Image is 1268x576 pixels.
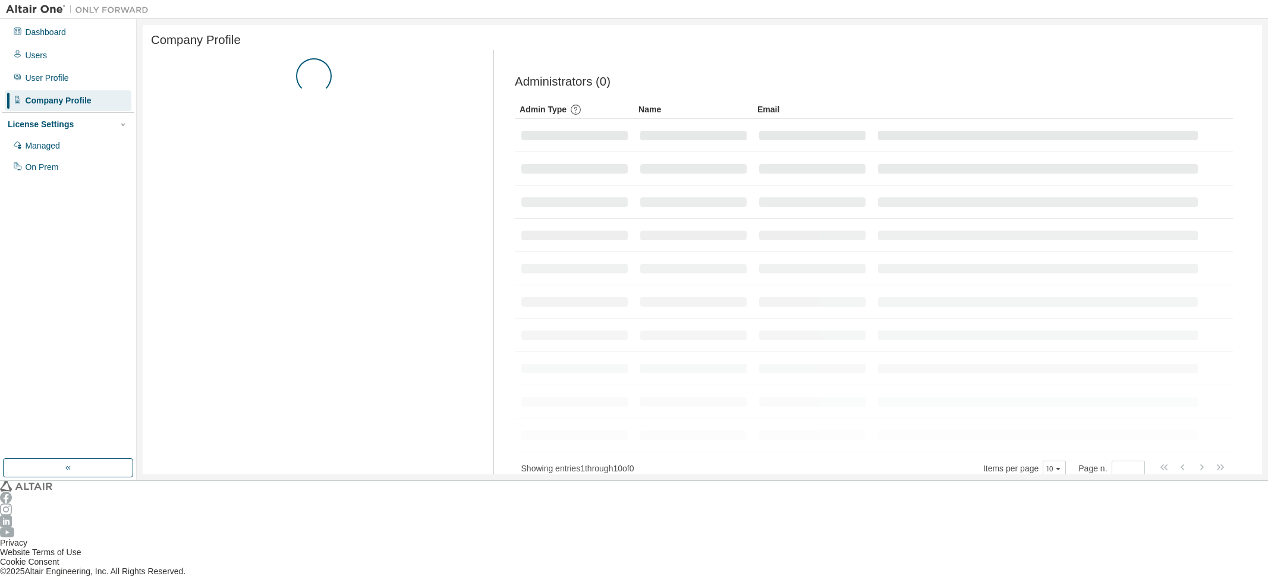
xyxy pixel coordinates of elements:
div: On Prem [25,162,58,172]
span: Showing entries 1 through 10 of 0 [521,464,634,473]
div: User Profile [25,73,68,83]
span: Items per page [983,461,1066,476]
div: Managed [25,141,59,150]
span: Admin Type [520,105,567,114]
button: 10 [1046,464,1063,473]
div: License Settings [8,119,74,129]
span: Administrators (0) [515,75,611,89]
div: Company Profile [25,96,91,105]
div: Dashboard [25,27,66,37]
div: Name [638,100,748,119]
div: Users [25,51,47,60]
img: Altair One [6,4,155,15]
span: Page n. [1078,461,1144,476]
div: Email [757,100,867,119]
span: Company Profile [151,33,241,47]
